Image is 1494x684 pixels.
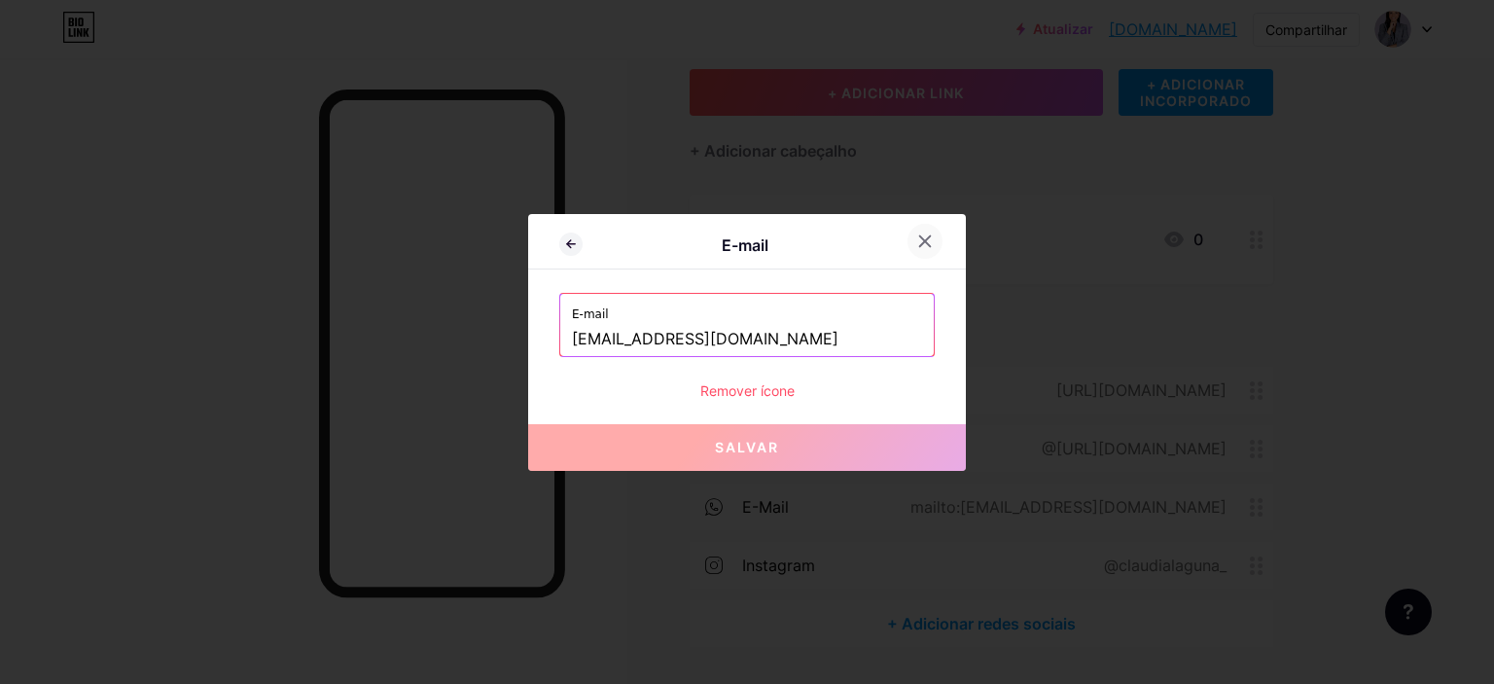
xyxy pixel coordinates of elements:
[722,235,768,255] font: E-mail
[715,439,779,455] font: Salvar
[700,382,795,399] font: Remover ícone
[528,424,966,471] button: Salvar
[572,307,609,321] font: E-mail
[572,323,922,356] input: seu@domínio.com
